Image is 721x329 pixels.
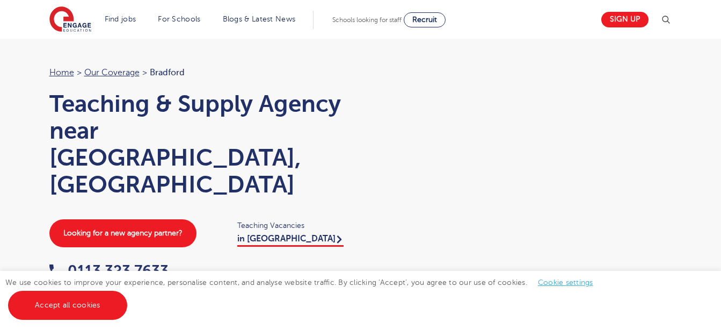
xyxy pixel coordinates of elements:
span: > [77,68,82,77]
span: Schools looking for staff [332,16,402,24]
a: Our coverage [84,68,140,77]
a: Recruit [404,12,446,27]
a: Blogs & Latest News [223,15,296,23]
a: Find jobs [105,15,136,23]
a: in [GEOGRAPHIC_DATA] [237,234,344,247]
img: Engage Education [49,6,91,33]
nav: breadcrumb [49,66,350,80]
a: Looking for a new agency partner? [49,219,196,247]
h1: Teaching & Supply Agency near [GEOGRAPHIC_DATA], [GEOGRAPHIC_DATA] [49,90,350,198]
a: Home [49,68,74,77]
a: Cookie settings [538,278,593,287]
span: Teaching Vacancies [237,219,350,232]
a: Sign up [601,12,649,27]
a: Accept all cookies [8,291,127,320]
span: Bradford [150,68,185,77]
a: For Schools [158,15,200,23]
span: We use cookies to improve your experience, personalise content, and analyse website traffic. By c... [5,278,604,309]
span: Recruit [412,16,437,24]
span: > [142,68,147,77]
a: 0113 323 7633 [49,262,169,279]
